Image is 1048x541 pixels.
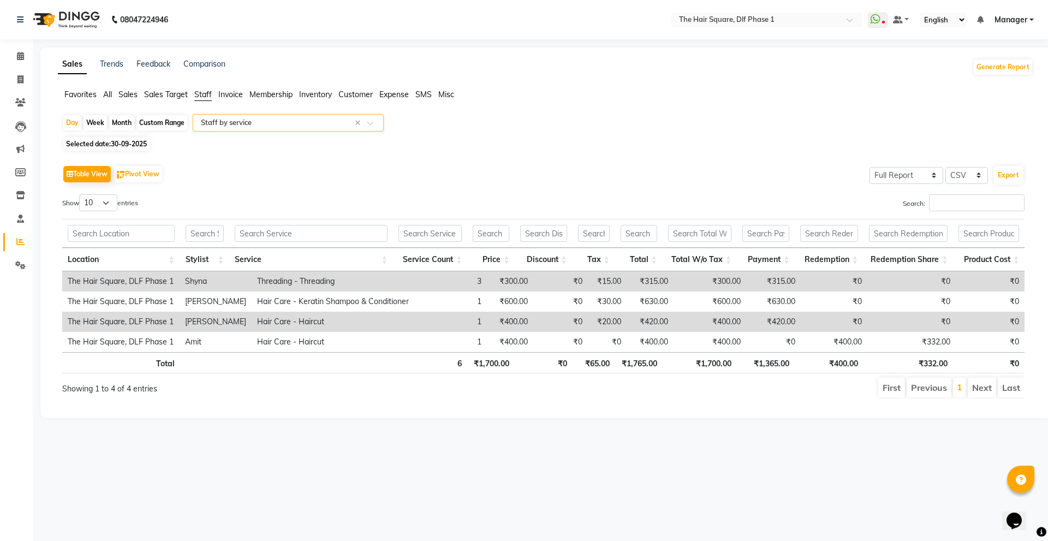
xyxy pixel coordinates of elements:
img: pivot.png [117,171,125,179]
input: Search Service Count [398,225,462,242]
th: ₹1,365.00 [737,352,795,373]
a: Comparison [183,59,225,69]
label: Show entries [62,194,138,211]
span: Manager [995,14,1027,26]
button: Table View [63,166,111,182]
td: ₹0 [588,332,627,352]
td: ₹0 [533,292,587,312]
div: Custom Range [136,115,187,130]
input: Search: [929,194,1025,211]
input: Search Discount [520,225,567,242]
th: Price: activate to sort column ascending [467,248,515,271]
td: The Hair Square, DLF Phase 1 [62,292,180,312]
td: ₹300.00 [487,271,534,292]
th: ₹332.00 [864,352,954,373]
b: 08047224946 [120,4,168,35]
input: Search Redemption [800,225,858,242]
input: Search Product Cost [958,225,1019,242]
td: ₹0 [533,332,587,352]
th: Total: activate to sort column ascending [615,248,663,271]
td: The Hair Square, DLF Phase 1 [62,271,180,292]
th: Redemption Share: activate to sort column ascending [864,248,954,271]
td: Shyna [180,271,252,292]
a: Sales [58,55,87,74]
span: Sales Target [144,90,188,99]
th: Product Cost: activate to sort column ascending [953,248,1025,271]
th: Payment: activate to sort column ascending [737,248,795,271]
td: ₹600.00 [487,292,534,312]
td: ₹0 [533,312,587,332]
input: Search Location [68,225,175,242]
input: Search Redemption Share [869,225,948,242]
button: Export [993,166,1023,185]
th: Redemption: activate to sort column ascending [795,248,863,271]
div: Day [63,115,81,130]
td: ₹0 [801,292,867,312]
input: Search Tax [578,225,610,242]
th: 6 [393,352,467,373]
span: Misc [438,90,454,99]
input: Search Service [235,225,388,242]
span: 30-09-2025 [111,140,147,148]
td: Hair Care - Keratin Shampoo & Conditioner [252,292,415,312]
iframe: chat widget [1002,497,1037,530]
td: 3 [415,271,487,292]
span: Customer [338,90,373,99]
th: ₹65.00 [573,352,615,373]
td: ₹332.00 [867,332,956,352]
td: Threading - Threading [252,271,415,292]
button: Generate Report [974,60,1032,75]
th: Service Count: activate to sort column ascending [393,248,467,271]
span: Membership [249,90,293,99]
td: Hair Care - Haircut [252,332,415,352]
span: Clear all [355,117,364,129]
th: ₹1,765.00 [615,352,663,373]
td: [PERSON_NAME] [180,292,252,312]
th: Total [62,352,180,373]
span: All [103,90,112,99]
td: 1 [415,292,487,312]
select: Showentries [79,194,117,211]
label: Search: [903,194,1025,211]
th: ₹1,700.00 [467,352,515,373]
th: Discount: activate to sort column ascending [515,248,572,271]
td: ₹0 [801,271,867,292]
td: ₹630.00 [746,292,801,312]
td: ₹315.00 [746,271,801,292]
span: Invoice [218,90,243,99]
th: ₹0 [953,352,1025,373]
input: Search Total W/o Tax [668,225,731,242]
td: ₹630.00 [627,292,674,312]
th: ₹0 [515,352,572,373]
td: ₹420.00 [627,312,674,332]
td: Hair Care - Haircut [252,312,415,332]
a: Trends [100,59,123,69]
th: Total W/o Tax: activate to sort column ascending [663,248,737,271]
td: ₹400.00 [674,312,746,332]
th: ₹400.00 [795,352,863,373]
td: ₹0 [867,312,956,332]
td: ₹0 [956,312,1025,332]
input: Search Stylist [186,225,224,242]
span: Staff [194,90,212,99]
th: Tax: activate to sort column ascending [573,248,615,271]
td: ₹420.00 [746,312,801,332]
td: ₹600.00 [674,292,746,312]
td: ₹0 [956,332,1025,352]
th: Location: activate to sort column ascending [62,248,180,271]
td: ₹0 [867,292,956,312]
td: ₹400.00 [487,312,534,332]
input: Search Price [473,225,509,242]
a: 1 [957,382,962,393]
span: Favorites [64,90,97,99]
input: Search Total [621,225,657,242]
td: ₹0 [746,332,801,352]
td: Amit [180,332,252,352]
th: Service: activate to sort column ascending [229,248,393,271]
td: 1 [415,332,487,352]
td: ₹0 [956,271,1025,292]
span: Expense [379,90,409,99]
a: Feedback [136,59,170,69]
span: SMS [415,90,432,99]
td: ₹300.00 [674,271,746,292]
